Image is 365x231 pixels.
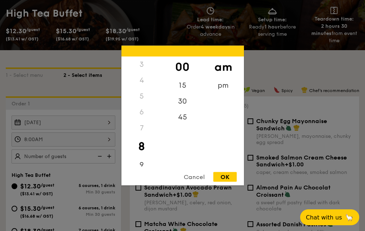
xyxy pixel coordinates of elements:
[121,88,162,104] div: 5
[121,57,162,73] div: 3
[121,157,162,173] div: 9
[300,209,359,225] button: Chat with us🦙
[121,104,162,120] div: 6
[306,214,342,221] span: Chat with us
[162,93,203,109] div: 30
[203,57,244,78] div: am
[345,213,353,222] span: 🦙
[162,57,203,78] div: 00
[162,78,203,93] div: 15
[121,73,162,88] div: 4
[162,109,203,125] div: 45
[121,136,162,157] div: 8
[213,172,237,182] div: OK
[121,120,162,136] div: 7
[203,78,244,93] div: pm
[177,172,212,182] div: Cancel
